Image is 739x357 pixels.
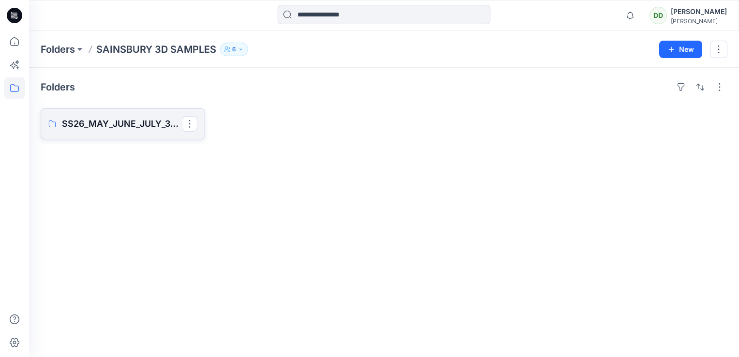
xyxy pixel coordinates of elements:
p: 6 [232,44,236,55]
div: DD [650,7,667,24]
a: Folders [41,43,75,56]
div: [PERSON_NAME] [671,6,727,17]
div: [PERSON_NAME] [671,17,727,25]
a: SS26_MAY_JUNE_JULY_3D SAMPLES [41,108,205,139]
button: 6 [220,43,248,56]
p: SS26_MAY_JUNE_JULY_3D SAMPLES [62,117,182,131]
button: New [659,41,702,58]
p: SAINSBURY 3D SAMPLES [96,43,216,56]
h4: Folders [41,81,75,93]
